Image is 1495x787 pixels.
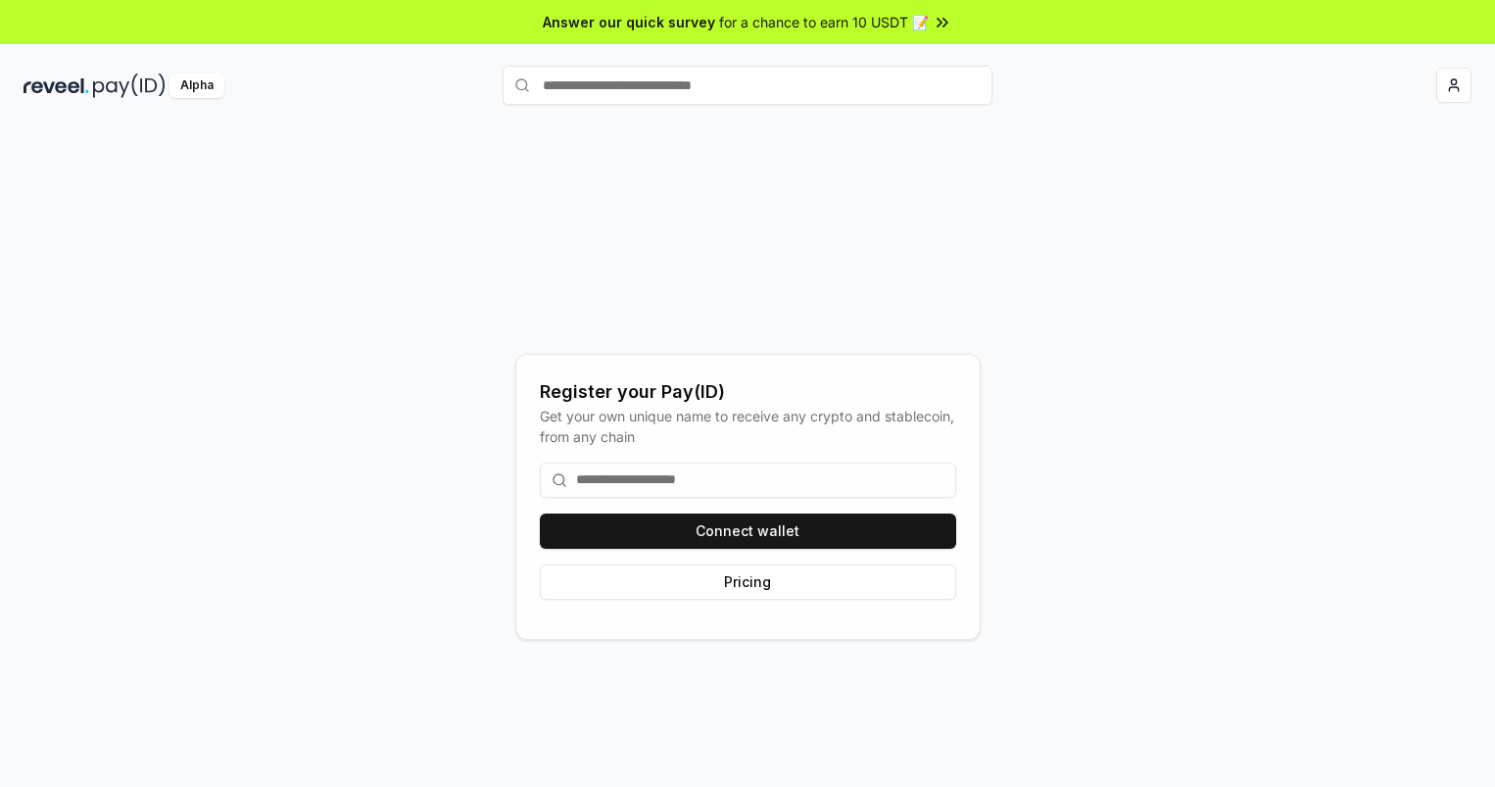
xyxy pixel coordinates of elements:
img: reveel_dark [24,74,89,98]
span: for a chance to earn 10 USDT 📝 [719,12,929,32]
div: Register your Pay(ID) [540,378,956,406]
button: Pricing [540,565,956,600]
img: pay_id [93,74,166,98]
span: Answer our quick survey [543,12,715,32]
div: Alpha [169,74,224,98]
div: Get your own unique name to receive any crypto and stablecoin, from any chain [540,406,956,447]
button: Connect wallet [540,514,956,549]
